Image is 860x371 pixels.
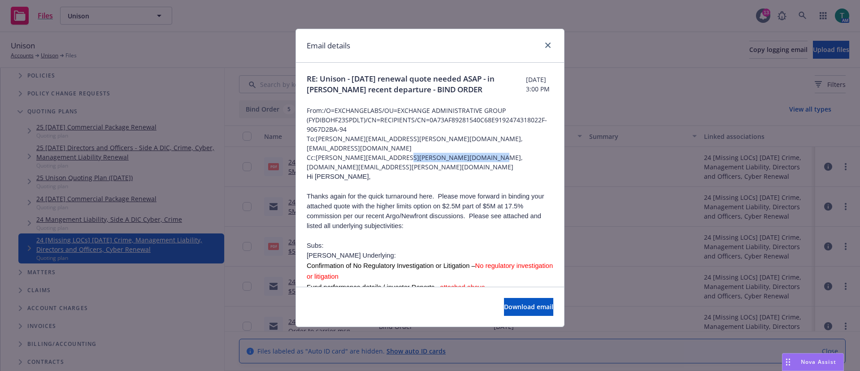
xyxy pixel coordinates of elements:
[307,153,553,172] span: Cc: [PERSON_NAME][EMAIL_ADDRESS][PERSON_NAME][DOMAIN_NAME], [DOMAIN_NAME][EMAIL_ADDRESS][PERSON_N...
[504,298,553,316] button: Download email
[543,40,553,51] a: close
[307,172,553,181] p: Hi [PERSON_NAME],
[307,134,553,153] span: To: [PERSON_NAME][EMAIL_ADDRESS][PERSON_NAME][DOMAIN_NAME], [EMAIL_ADDRESS][DOMAIN_NAME]
[307,191,553,231] p: Thanks again for the quick turnaround here. Please move forward in binding your attached quote wi...
[307,284,440,291] span: Fund performance details / investor Reports –
[307,241,553,250] p: Subs:
[782,353,844,371] button: Nova Assist
[307,73,526,95] span: RE: Unison - [DATE] renewal quote needed ASAP - in [PERSON_NAME] recent departure - BIND ORDER
[782,354,794,371] div: Drag to move
[307,262,475,269] span: Confirmation of No Regulatory Investigation or Litigation –
[440,284,485,291] span: attached above
[307,106,553,134] span: From: /O=EXCHANGELABS/OU=EXCHANGE ADMINISTRATIVE GROUP (FYDIBOHF23SPDLT)/CN=RECIPIENTS/CN=0A73AF8...
[504,302,553,311] span: Download email
[307,250,553,260] p: [PERSON_NAME] Underlying:
[801,358,836,366] span: Nova Assist
[307,40,350,52] h1: Email details
[526,75,553,94] span: [DATE] 3:00 PM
